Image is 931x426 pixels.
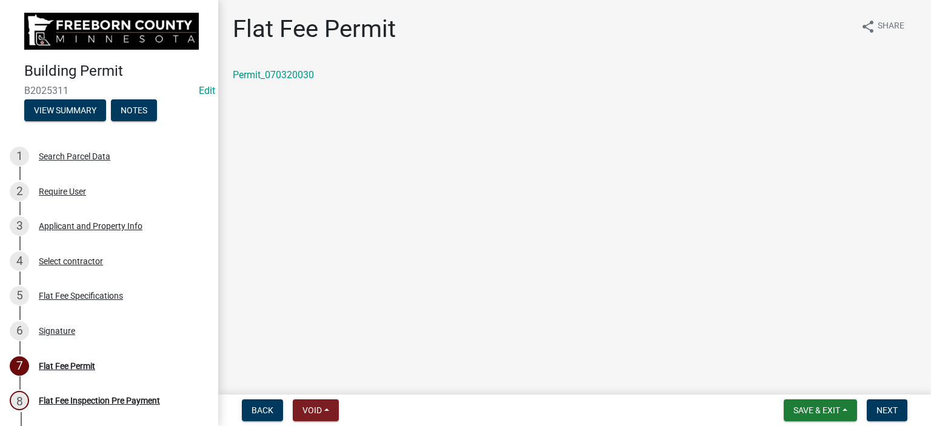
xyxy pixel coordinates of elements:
div: Flat Fee Inspection Pre Payment [39,396,160,405]
wm-modal-confirm: Summary [24,106,106,116]
div: Flat Fee Specifications [39,291,123,300]
span: Share [878,19,904,34]
button: Void [293,399,339,421]
span: Next [876,405,898,415]
button: shareShare [851,15,914,38]
div: Signature [39,327,75,335]
div: Select contractor [39,257,103,265]
div: 7 [10,356,29,376]
div: 4 [10,251,29,271]
div: 8 [10,391,29,410]
div: 5 [10,286,29,305]
div: 1 [10,147,29,166]
div: Flat Fee Permit [39,362,95,370]
div: 2 [10,182,29,201]
div: Search Parcel Data [39,152,110,161]
wm-modal-confirm: Notes [111,106,157,116]
button: Next [867,399,907,421]
span: B2025311 [24,85,194,96]
div: 6 [10,321,29,341]
button: Notes [111,99,157,121]
a: Edit [199,85,215,96]
h1: Flat Fee Permit [233,15,396,44]
span: Void [302,405,322,415]
span: Save & Exit [793,405,840,415]
button: View Summary [24,99,106,121]
button: Save & Exit [784,399,857,421]
h4: Building Permit [24,62,209,80]
i: share [861,19,875,34]
button: Back [242,399,283,421]
span: Back [252,405,273,415]
div: Applicant and Property Info [39,222,142,230]
div: Require User [39,187,86,196]
wm-modal-confirm: Edit Application Number [199,85,215,96]
div: 3 [10,216,29,236]
img: Freeborn County, Minnesota [24,13,199,50]
a: Permit_070320030 [233,69,314,81]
